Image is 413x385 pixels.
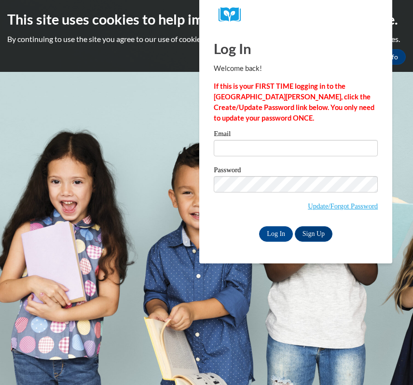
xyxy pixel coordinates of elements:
strong: If this is your FIRST TIME logging in to the [GEOGRAPHIC_DATA][PERSON_NAME], click the Create/Upd... [214,82,374,122]
p: By continuing to use the site you agree to our use of cookies. Use the ‘More info’ button to read... [7,34,406,44]
a: COX Campus [219,7,373,22]
a: Update/Forgot Password [308,202,378,210]
input: Log In [259,226,293,242]
label: Email [214,130,378,140]
label: Password [214,166,378,176]
a: Sign Up [295,226,332,242]
h1: Log In [214,39,378,58]
p: Welcome back! [214,63,378,74]
img: Logo brand [219,7,248,22]
h2: This site uses cookies to help improve your learning experience. [7,10,406,29]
